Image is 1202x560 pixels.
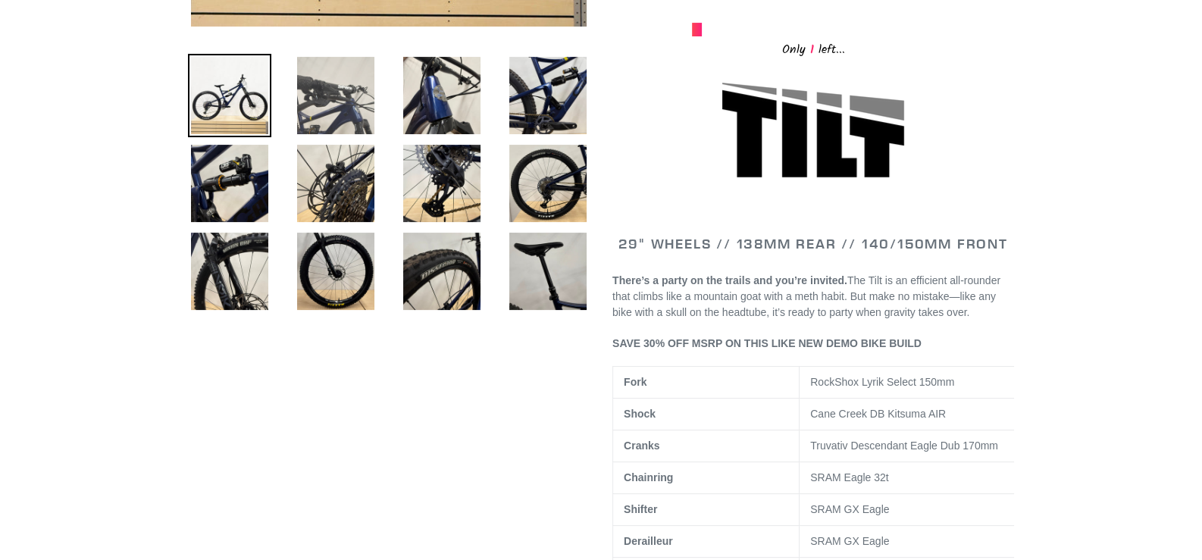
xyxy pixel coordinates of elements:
[400,54,484,137] img: Load image into Gallery viewer, DEMO BIKE: TILT - Pearl Night Blue - LG (Complete Bike) #14 LIKE NEW
[624,535,673,547] b: Derailleur
[692,36,934,60] div: Only left...
[806,40,819,59] span: 1
[800,526,1028,558] td: SRAM GX Eagle
[506,142,590,225] img: Load image into Gallery viewer, DEMO BIKE: TILT - Pearl Night Blue - LG (Complete Bike) #14 LIKE NEW
[624,471,673,483] b: Chainring
[618,235,1007,252] span: 29" WHEELS // 138mm REAR // 140/150mm FRONT
[188,54,271,137] img: Load image into Gallery viewer, Canfield-Bikes-Tilt-LG-Demo
[612,274,847,286] b: There’s a party on the trails and you’re invited.
[400,230,484,313] img: Load image into Gallery viewer, DEMO BIKE: TILT - Pearl Night Blue - LG (Complete Bike) #14 LIKE NEW
[506,54,590,137] img: Load image into Gallery viewer, DEMO BIKE: TILT - Pearl Night Blue - LG (Complete Bike) #14 LIKE NEW
[612,337,922,349] span: SAVE 30% OFF MSRP ON THIS LIKE NEW DEMO BIKE BUILD
[188,230,271,313] img: Load image into Gallery viewer, DEMO BIKE: TILT - Pearl Night Blue - LG (Complete Bike) #14 LIKE NEW
[294,230,377,313] img: Load image into Gallery viewer, DEMO BIKE: TILT - Pearl Night Blue - LG (Complete Bike) #14 LIKE NEW
[188,142,271,225] img: Load image into Gallery viewer, DEMO BIKE: TILT - Pearl Night Blue - LG (Complete Bike) #14 LIKE NEW
[294,54,377,137] img: Load image into Gallery viewer, DEMO BIKE: TILT - Pearl Night Blue - LG (Complete Bike) #14 LIKE NEW
[624,376,646,388] b: Fork
[810,376,954,388] span: RockShox Lyrik Select 150mm
[294,142,377,225] img: Load image into Gallery viewer, DEMO BIKE: TILT - Pearl Night Blue - LG (Complete Bike) #14 LIKE NEW
[810,471,889,483] span: SRAM Eagle 32t
[400,142,484,225] img: Load image into Gallery viewer, DEMO BIKE: TILT - Pearl Night Blue - LG (Complete Bike) #14 LIKE NEW
[612,274,1000,318] span: The Tilt is an efficient all-rounder that climbs like a mountain goat with a meth habit. But make...
[810,408,946,420] span: Cane Creek DB Kitsuma AIR
[810,440,998,452] span: Truvativ Descendant Eagle Dub 170mm
[800,494,1028,526] td: SRAM GX Eagle
[506,230,590,313] img: Load image into Gallery viewer, DEMO BIKE: TILT - Pearl Night Blue - LG (Complete Bike) #14 LIKE NEW
[624,408,656,420] b: Shock
[624,440,659,452] b: Cranks
[624,503,657,515] b: Shifter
